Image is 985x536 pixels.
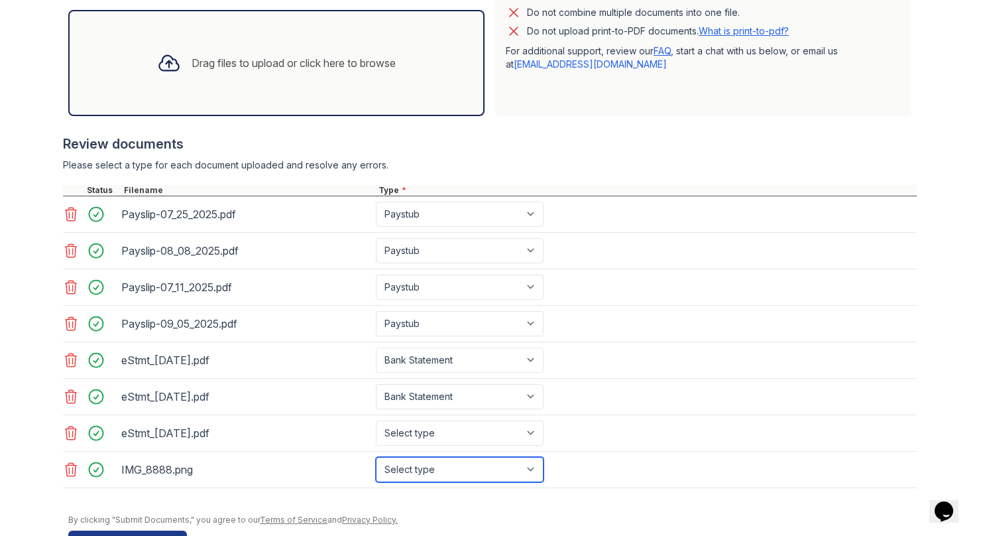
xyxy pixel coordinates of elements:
p: Do not upload print-to-PDF documents. [527,25,789,38]
div: Payslip-08_08_2025.pdf [121,240,371,261]
div: Do not combine multiple documents into one file. [527,5,740,21]
a: FAQ [654,45,671,56]
div: Type [376,185,917,196]
div: IMG_8888.png [121,459,371,480]
a: What is print-to-pdf? [699,25,789,36]
a: [EMAIL_ADDRESS][DOMAIN_NAME] [514,58,667,70]
a: Terms of Service [260,515,327,525]
a: Privacy Policy. [342,515,398,525]
div: Payslip-09_05_2025.pdf [121,313,371,334]
div: eStmt_[DATE].pdf [121,350,371,371]
div: By clicking "Submit Documents," you agree to our and [68,515,917,525]
iframe: chat widget [929,483,972,523]
div: Payslip-07_11_2025.pdf [121,277,371,298]
div: eStmt_[DATE].pdf [121,386,371,407]
div: Please select a type for each document uploaded and resolve any errors. [63,159,917,172]
div: Status [84,185,121,196]
p: For additional support, review our , start a chat with us below, or email us at [506,44,901,71]
div: eStmt_[DATE].pdf [121,423,371,444]
div: Payslip-07_25_2025.pdf [121,204,371,225]
div: Filename [121,185,376,196]
div: Review documents [63,135,917,153]
div: Drag files to upload or click here to browse [192,55,396,71]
